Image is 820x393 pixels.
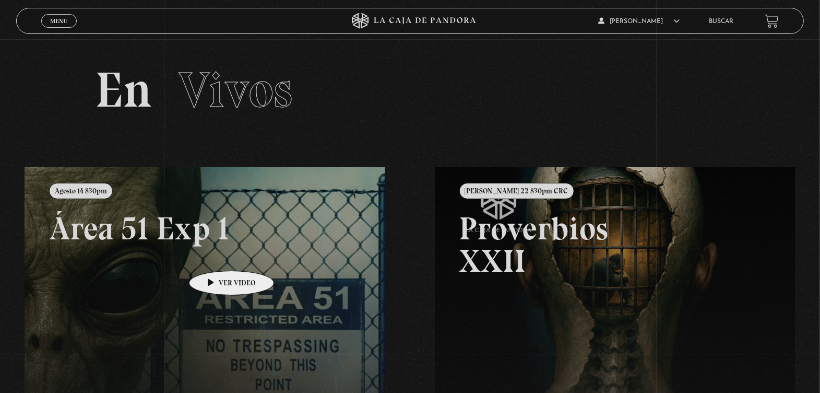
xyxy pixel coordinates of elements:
[765,14,779,28] a: View your shopping cart
[709,18,733,25] a: Buscar
[95,65,725,115] h2: En
[46,27,71,34] span: Cerrar
[50,18,67,24] span: Menu
[179,60,292,120] span: Vivos
[598,18,680,25] span: [PERSON_NAME]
